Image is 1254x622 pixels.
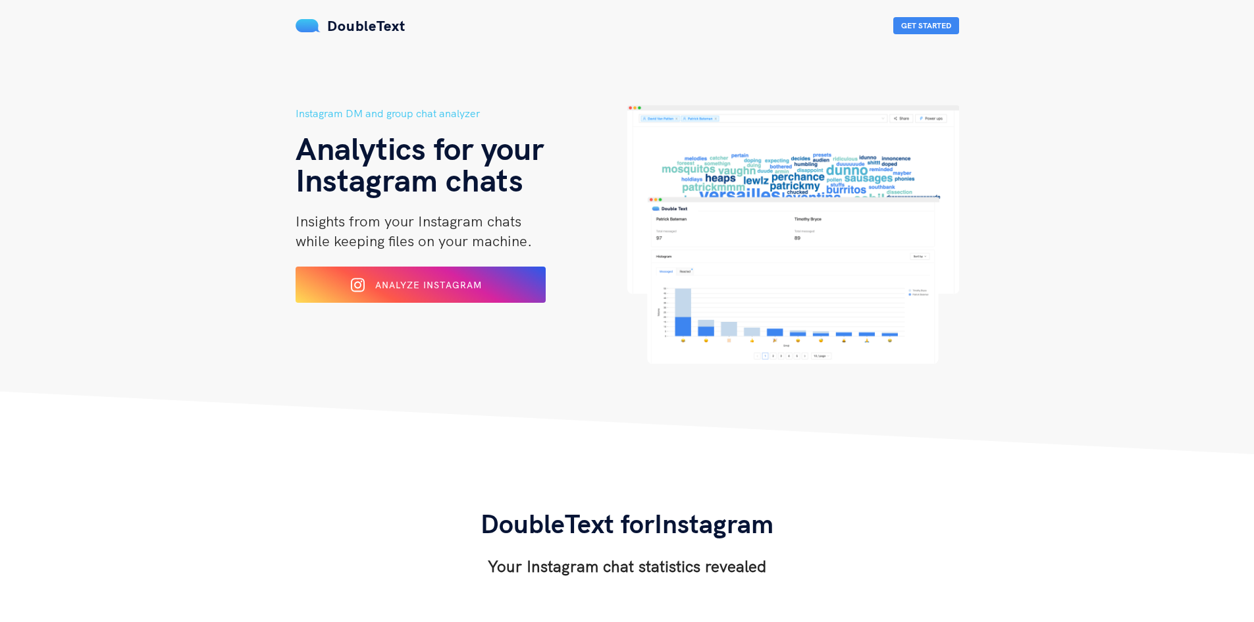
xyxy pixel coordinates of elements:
[296,212,521,230] span: Insights from your Instagram chats
[327,16,405,35] span: DoubleText
[296,128,544,168] span: Analytics for your
[893,17,959,34] button: Get Started
[296,232,532,250] span: while keeping files on your machine.
[296,19,321,32] img: mS3x8y1f88AAAAABJRU5ErkJggg==
[296,267,546,303] button: Analyze Instagram
[481,556,773,577] h3: Your Instagram chat statistics revealed
[481,507,773,540] span: DoubleText for Instagram
[296,105,627,122] h5: Instagram DM and group chat analyzer
[296,16,405,35] a: DoubleText
[296,160,523,199] span: Instagram chats
[375,279,482,291] span: Analyze Instagram
[627,105,959,364] img: hero
[296,284,546,296] a: Analyze Instagram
